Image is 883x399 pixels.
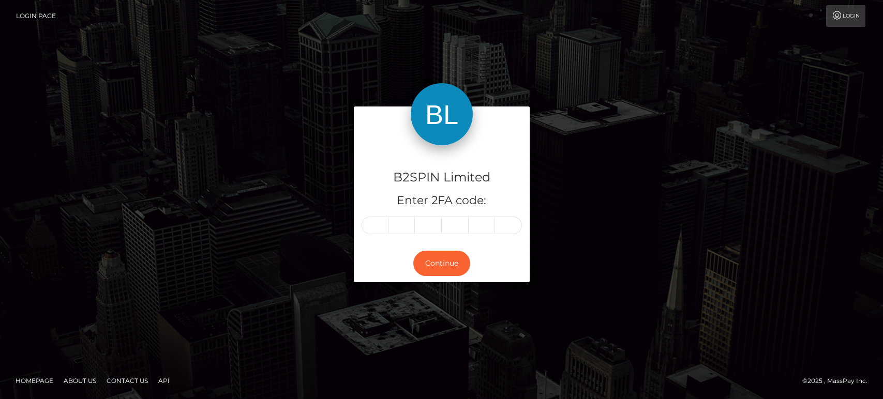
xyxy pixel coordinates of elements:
h4: B2SPIN Limited [362,168,522,187]
a: API [154,373,174,389]
a: Login [826,5,865,27]
img: B2SPIN Limited [411,83,473,145]
a: Contact Us [102,373,152,389]
h5: Enter 2FA code: [362,193,522,209]
a: Homepage [11,373,57,389]
a: About Us [59,373,100,389]
a: Login Page [16,5,56,27]
button: Continue [413,251,470,276]
div: © 2025 , MassPay Inc. [802,375,875,387]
